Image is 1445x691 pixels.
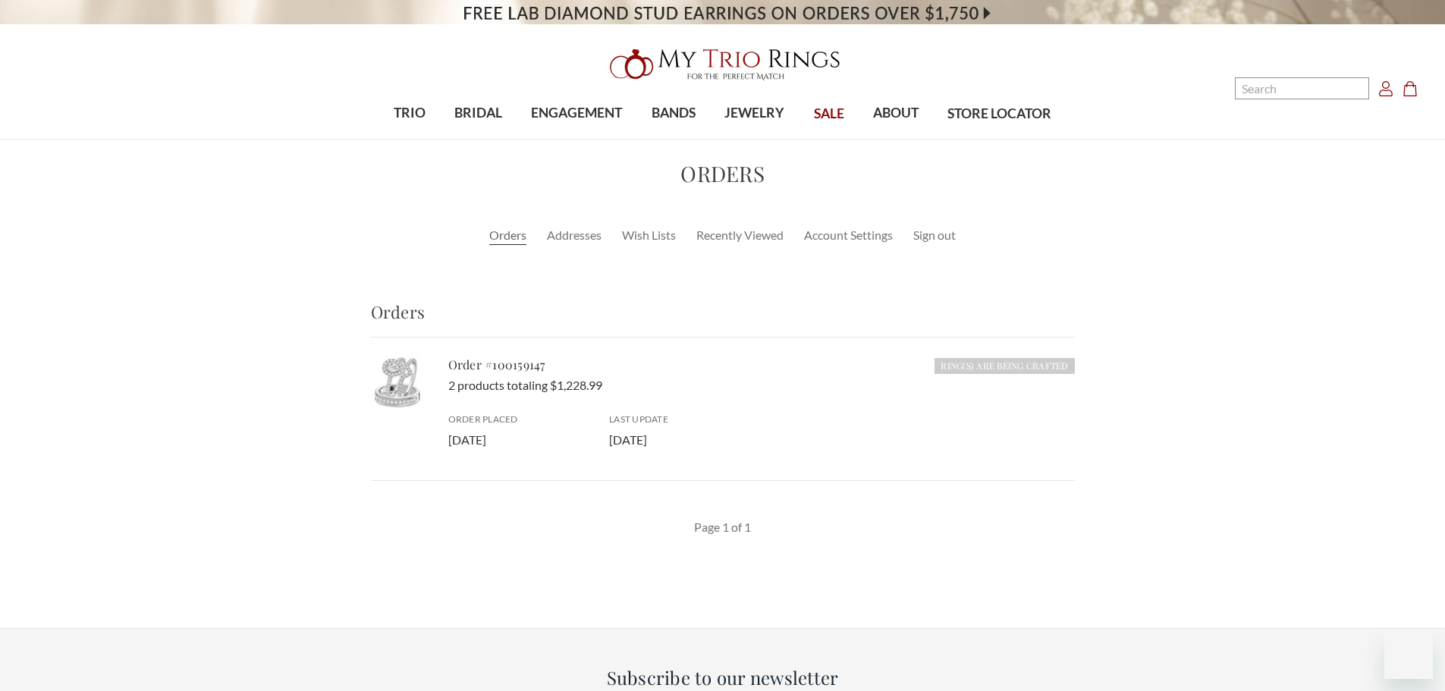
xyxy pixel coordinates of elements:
a: Addresses [547,226,602,244]
span: BRIDAL [454,103,502,123]
iframe: Button to launch messaging window [1384,630,1433,679]
li: Page 1 of 1 [693,517,752,537]
a: Sign out [913,226,956,244]
button: submenu toggle [471,138,486,140]
input: Search [1235,77,1369,99]
button: submenu toggle [747,138,762,140]
h6: Last Update [609,413,752,426]
h3: Orders [371,300,1075,338]
button: submenu toggle [569,138,584,140]
a: Cart with 0 items [1403,79,1427,97]
span: [DATE] [448,432,486,447]
span: ABOUT [873,103,919,123]
a: TRIO [379,89,440,138]
a: ABOUT [859,89,933,138]
span: JEWELRY [724,103,784,123]
a: Account Settings [804,226,893,244]
img: Photo of Adeola 1 2/3 ct tw. Lab Grown Diamond Pear Solitaire Trio Set 14K White [BT2551W-C000] [371,356,424,409]
h3: Subscribe to our newsletter [423,664,1022,691]
h6: Order Placed [448,413,592,426]
button: submenu toggle [666,138,681,140]
a: Wish Lists [622,226,676,244]
svg: Account [1378,81,1393,96]
span: [DATE] [609,432,647,447]
a: STORE LOCATOR [933,90,1066,139]
span: BANDS [652,103,696,123]
a: ENGAGEMENT [517,89,636,138]
p: 2 products totaling $1,228.99 [448,376,1075,394]
a: BRIDAL [440,89,517,138]
span: SALE [814,104,844,124]
svg: cart.cart_preview [1403,81,1418,96]
h6: Ring(s) are Being Crafted [935,358,1074,374]
a: SALE [799,90,858,139]
a: Account [1378,79,1393,97]
a: BANDS [637,89,710,138]
button: submenu toggle [402,138,417,140]
span: STORE LOCATOR [947,104,1051,124]
a: Recently Viewed [696,226,784,244]
a: Order #100159147 [448,356,546,372]
a: JEWELRY [710,89,799,138]
img: My Trio Rings [602,40,844,89]
button: submenu toggle [888,138,903,140]
a: My Trio Rings [419,40,1026,89]
h1: Orders [195,158,1251,190]
span: TRIO [394,103,426,123]
span: ENGAGEMENT [531,103,622,123]
a: Orders [489,226,526,244]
